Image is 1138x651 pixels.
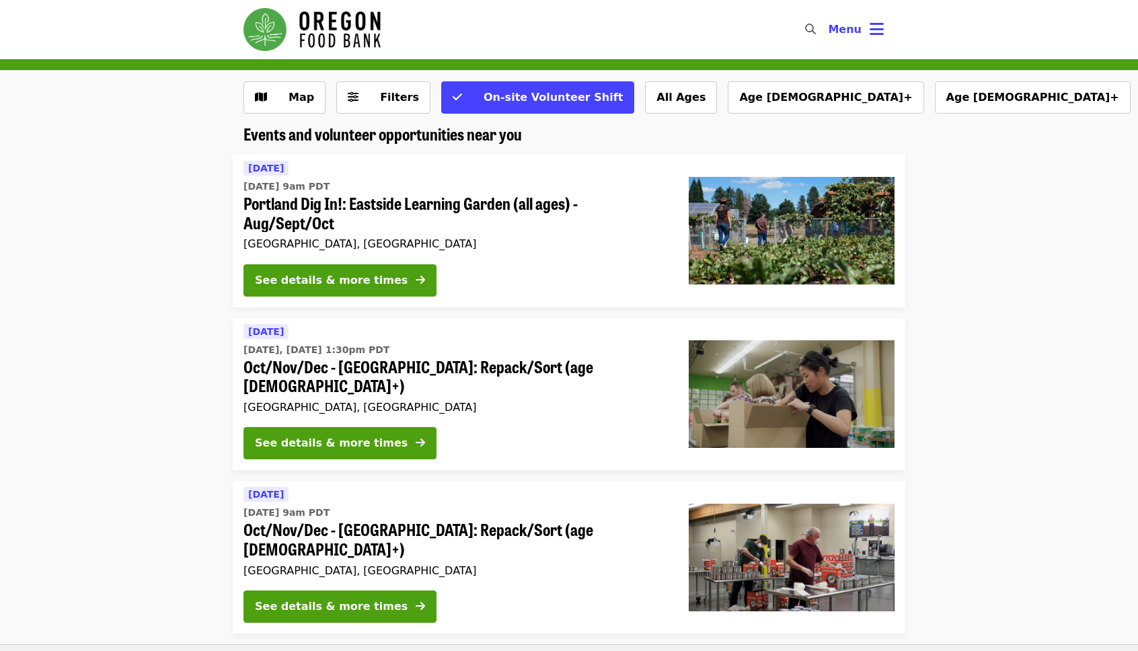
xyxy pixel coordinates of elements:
[243,564,667,577] div: [GEOGRAPHIC_DATA], [GEOGRAPHIC_DATA]
[255,91,267,104] i: map icon
[484,91,623,104] span: On-site Volunteer Shift
[243,194,667,233] span: Portland Dig In!: Eastside Learning Garden (all ages) - Aug/Sept/Oct
[689,177,895,284] img: Portland Dig In!: Eastside Learning Garden (all ages) - Aug/Sept/Oct organized by Oregon Food Bank
[416,274,425,286] i: arrow-right icon
[255,599,408,615] div: See details & more times
[416,600,425,613] i: arrow-right icon
[243,81,326,114] button: Show map view
[453,91,462,104] i: check icon
[805,23,816,36] i: search icon
[248,326,284,337] span: [DATE]
[348,91,358,104] i: sliders-h icon
[336,81,430,114] button: Filters (0 selected)
[243,264,437,297] button: See details & more times
[243,8,381,51] img: Oregon Food Bank - Home
[243,401,667,414] div: [GEOGRAPHIC_DATA], [GEOGRAPHIC_DATA]
[441,81,634,114] button: On-site Volunteer Shift
[233,155,905,307] a: See details for "Portland Dig In!: Eastside Learning Garden (all ages) - Aug/Sept/Oct"
[243,520,667,559] span: Oct/Nov/Dec - [GEOGRAPHIC_DATA]: Repack/Sort (age [DEMOGRAPHIC_DATA]+)
[243,237,667,250] div: [GEOGRAPHIC_DATA], [GEOGRAPHIC_DATA]
[935,81,1131,114] button: Age [DEMOGRAPHIC_DATA]+
[233,318,905,471] a: See details for "Oct/Nov/Dec - Portland: Repack/Sort (age 8+)"
[243,343,389,357] time: [DATE], [DATE] 1:30pm PDT
[380,91,419,104] span: Filters
[255,435,408,451] div: See details & more times
[243,506,330,520] time: [DATE] 9am PDT
[645,81,717,114] button: All Ages
[243,180,330,194] time: [DATE] 9am PDT
[243,590,437,623] button: See details & more times
[243,357,667,396] span: Oct/Nov/Dec - [GEOGRAPHIC_DATA]: Repack/Sort (age [DEMOGRAPHIC_DATA]+)
[243,122,522,145] span: Events and volunteer opportunities near you
[689,504,895,611] img: Oct/Nov/Dec - Portland: Repack/Sort (age 16+) organized by Oregon Food Bank
[289,91,314,104] span: Map
[824,13,835,46] input: Search
[243,427,437,459] button: See details & more times
[870,20,884,39] i: bars icon
[255,272,408,289] div: See details & more times
[728,81,923,114] button: Age [DEMOGRAPHIC_DATA]+
[416,436,425,449] i: arrow-right icon
[248,489,284,500] span: [DATE]
[248,163,284,174] span: [DATE]
[233,481,905,634] a: See details for "Oct/Nov/Dec - Portland: Repack/Sort (age 16+)"
[828,23,862,36] span: Menu
[817,13,895,46] button: Toggle account menu
[689,340,895,448] img: Oct/Nov/Dec - Portland: Repack/Sort (age 8+) organized by Oregon Food Bank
